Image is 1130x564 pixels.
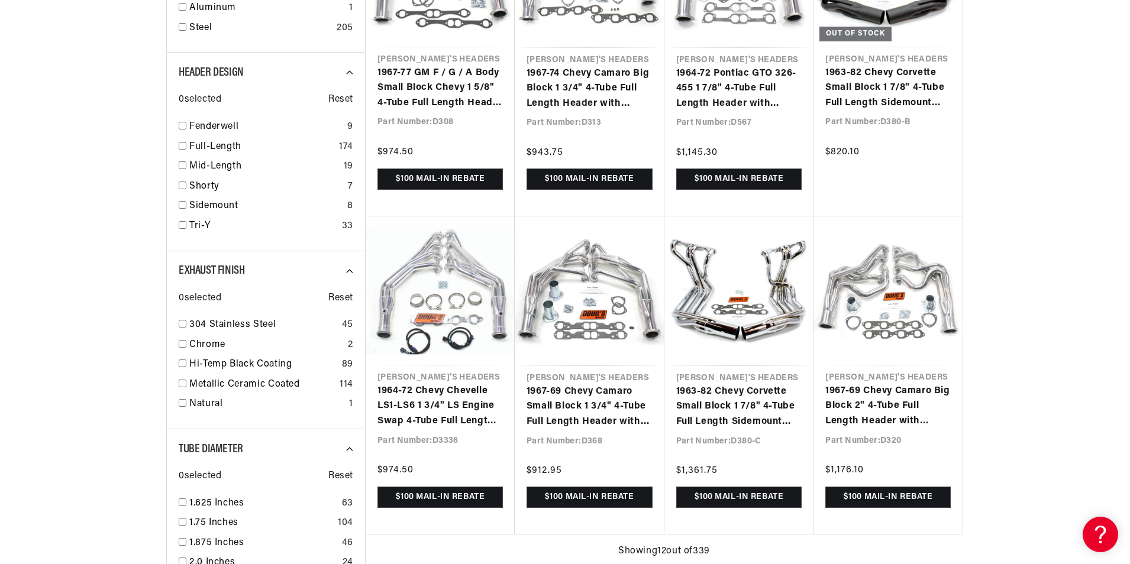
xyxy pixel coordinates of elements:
div: 205 [337,21,353,36]
a: 1967-69 Chevy Camaro Small Block 1 3/4" 4-Tube Full Length Header with Metallic Ceramic Coating [527,384,653,430]
span: 0 selected [179,92,221,108]
a: 1.625 Inches [189,496,337,511]
a: Tri-Y [189,219,337,234]
a: Chrome [189,338,343,353]
span: Reset [328,291,353,306]
span: Header Design [179,67,244,79]
div: 1 [349,397,353,412]
div: 45 [342,317,353,333]
span: Exhaust Finish [179,265,244,277]
div: 63 [342,496,353,511]
a: Hi-Temp Black Coating [189,357,337,372]
div: 9 [347,119,353,135]
a: 1.75 Inches [189,516,333,531]
a: 1967-77 GM F / G / A Body Small Block Chevy 1 5/8" 4-Tube Full Length Header with Metallic Cerami... [377,66,503,111]
a: 304 Stainless Steel [189,317,337,333]
a: Steel [189,21,332,36]
a: Mid-Length [189,159,339,174]
a: Aluminum [189,1,344,16]
div: 7 [348,179,353,195]
span: 0 selected [179,469,221,484]
div: 89 [342,357,353,372]
a: Natural [189,397,344,412]
a: 1964-72 Chevy Chevelle LS1-LS6 1 3/4" LS Engine Swap 4-Tube Full Length Header with Metallic Cera... [377,384,503,429]
a: 1.875 Inches [189,536,337,551]
a: Full-Length [189,140,334,155]
div: 2 [348,338,353,353]
a: Fenderwell [189,119,343,135]
a: 1963-82 Chevy Corvette Small Block 1 7/8" 4-Tube Full Length Sidemount Header with Chrome Finish [676,384,802,430]
div: 8 [347,199,353,214]
span: Reset [328,469,353,484]
a: Sidemount [189,199,343,214]
a: Metallic Ceramic Coated [189,377,335,393]
a: Shorty [189,179,343,195]
div: 174 [339,140,353,155]
a: 1967-69 Chevy Camaro Big Block 2" 4-Tube Full Length Header with Metallic Ceramic Coating [825,384,951,429]
span: Showing 12 out of 339 [618,544,710,559]
div: 33 [342,219,353,234]
a: 1967-74 Chevy Camaro Big Block 1 3/4" 4-Tube Full Length Header with Metallic Ceramic Coating [527,66,653,112]
span: 0 selected [179,291,221,306]
div: 19 [344,159,353,174]
span: Tube Diameter [179,443,243,455]
span: Reset [328,92,353,108]
div: 1 [349,1,353,16]
div: 46 [342,536,353,551]
a: 1963-82 Chevy Corvette Small Block 1 7/8" 4-Tube Full Length Sidemount Header with Hi-Temp Black ... [825,66,951,111]
div: 114 [340,377,353,393]
div: 104 [338,516,353,531]
a: 1964-72 Pontiac GTO 326-455 1 7/8" 4-Tube Full Length Header with Metallic Ceramic Coating [676,66,802,112]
